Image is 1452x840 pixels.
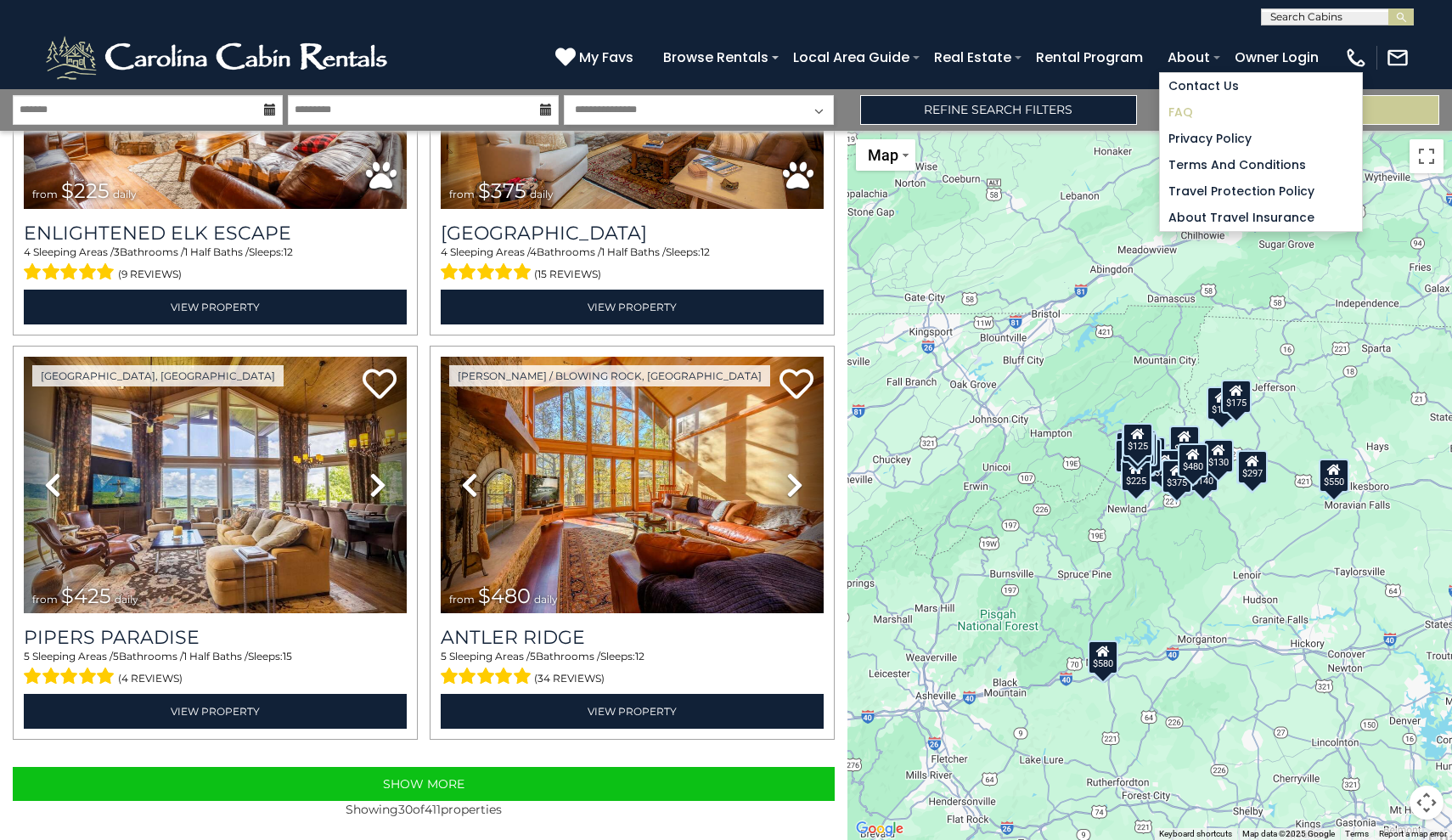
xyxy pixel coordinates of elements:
span: 5 [441,650,447,662]
div: $230 [1149,448,1179,482]
a: My Favs [555,47,638,69]
a: Report a map error [1379,829,1447,838]
span: (9 reviews) [118,263,182,285]
img: phone-regular-white.png [1344,46,1368,70]
a: [GEOGRAPHIC_DATA] [441,222,824,245]
span: 1 Half Baths / [601,245,666,258]
a: Browse Rentals [655,42,777,72]
a: Local Area Guide [785,42,918,72]
a: Open this area in Google Maps (opens a new window) [852,818,908,840]
span: 12 [701,245,710,258]
div: $215 [1131,437,1162,471]
a: [GEOGRAPHIC_DATA], [GEOGRAPHIC_DATA] [32,365,284,386]
a: View Property [24,290,407,324]
button: Show More [13,767,835,801]
span: from [32,593,58,606]
div: $580 [1088,640,1118,674]
span: daily [534,593,558,606]
div: $425 [1122,428,1152,462]
a: Travel Protection Policy [1160,178,1362,205]
span: 1 Half Baths / [184,245,249,258]
span: 12 [635,650,644,662]
div: $349 [1169,426,1200,459]
span: 411 [425,802,441,817]
a: Enlightened Elk Escape [24,222,407,245]
span: from [449,593,475,606]
span: daily [530,188,554,200]
div: $140 [1188,457,1218,491]
span: 12 [284,245,293,258]
span: 1 Half Baths / [183,650,248,662]
span: 15 [283,650,292,662]
img: mail-regular-white.png [1386,46,1410,70]
span: 4 [24,245,31,258]
img: thumbnail_163267178.jpeg [441,357,824,613]
span: (34 reviews) [534,668,605,690]
a: Add to favorites [363,367,397,403]
button: Keyboard shortcuts [1159,828,1232,840]
div: $535 [1123,431,1154,465]
div: $130 [1203,439,1234,473]
div: $175 [1206,386,1236,420]
span: (4 reviews) [118,668,183,690]
div: $225 [1121,458,1151,492]
p: Showing of properties [13,801,835,818]
a: Refine Search Filters [860,95,1137,125]
img: Google [852,818,908,840]
button: Toggle fullscreen view [1410,139,1444,173]
a: Rental Program [1027,42,1151,72]
div: $480 [1177,443,1207,476]
h3: Mountain Song Lodge [441,222,824,245]
a: View Property [441,290,824,324]
span: Map [868,146,898,164]
img: thumbnail_166630216.jpeg [24,357,407,613]
a: About [1159,42,1218,72]
a: View Property [24,694,407,729]
a: FAQ [1160,99,1362,126]
div: $165 [1126,431,1157,465]
a: Terms (opens in new tab) [1345,829,1369,838]
div: $125 [1123,422,1153,456]
div: Sleeping Areas / Bathrooms / Sleeps: [441,649,824,690]
span: $375 [478,178,526,203]
span: from [449,188,475,200]
span: 5 [113,650,119,662]
span: 5 [24,650,30,662]
div: $297 [1237,450,1268,484]
div: Sleeping Areas / Bathrooms / Sleeps: [24,649,407,690]
div: Sleeping Areas / Bathrooms / Sleeps: [441,245,824,285]
a: Contact Us [1160,73,1362,99]
span: daily [113,188,137,200]
div: $230 [1115,438,1145,472]
img: White-1-2.png [42,32,395,83]
a: View Property [441,694,824,729]
a: About Travel Insurance [1160,205,1362,231]
span: 4 [530,245,537,258]
a: Add to favorites [779,367,813,403]
button: Map camera controls [1410,786,1444,820]
span: $425 [61,583,111,608]
span: daily [115,593,138,606]
a: Privacy Policy [1160,126,1362,152]
span: 3 [114,245,120,258]
a: Terms and Conditions [1160,152,1362,178]
div: $375 [1162,459,1192,493]
span: 4 [441,245,447,258]
span: from [32,188,58,200]
span: Map data ©2025 Google [1242,829,1335,838]
div: Sleeping Areas / Bathrooms / Sleeps: [24,245,407,285]
a: Owner Login [1226,42,1327,72]
a: Pipers Paradise [24,626,407,649]
a: [PERSON_NAME] / Blowing Rock, [GEOGRAPHIC_DATA] [449,365,770,386]
span: $480 [478,583,531,608]
a: Real Estate [926,42,1020,72]
a: Antler Ridge [441,626,824,649]
span: 5 [530,650,536,662]
span: $225 [61,178,110,203]
span: My Favs [579,47,633,68]
div: $550 [1319,458,1349,492]
span: 30 [398,802,413,817]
